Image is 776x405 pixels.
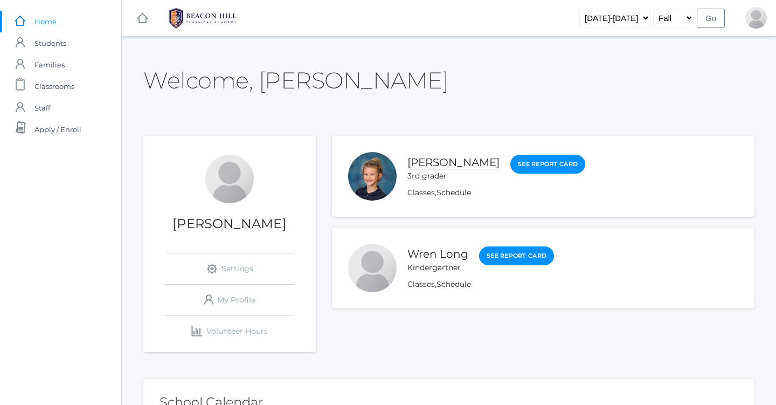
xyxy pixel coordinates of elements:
a: My Profile [165,285,294,315]
a: Wren Long [407,248,468,260]
h1: [PERSON_NAME] [143,217,316,231]
a: Classes [407,188,435,197]
div: , [407,279,554,290]
div: Kindergartner [407,262,468,273]
h2: Welcome, [PERSON_NAME] [143,68,448,93]
div: Stephen Long [745,7,767,29]
div: 3rd grader [407,170,500,182]
span: Staff [34,97,50,119]
span: Families [34,54,65,75]
a: [PERSON_NAME] [407,156,500,169]
a: See Report Card [510,155,585,174]
span: Students [34,32,66,54]
a: Schedule [436,188,471,197]
div: , [407,187,585,198]
input: Go [697,9,725,28]
span: Home [34,11,57,32]
div: Wren Long [348,244,397,292]
div: Stephen Long [205,155,254,203]
a: Schedule [436,279,471,289]
a: Volunteer Hours [165,316,294,347]
span: Apply / Enroll [34,119,81,140]
a: Classes [407,279,435,289]
img: 1_BHCALogos-05.png [162,5,243,32]
a: See Report Card [479,246,554,265]
span: Classrooms [34,75,74,97]
a: Settings [165,253,294,284]
div: Idella Long [348,152,397,201]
